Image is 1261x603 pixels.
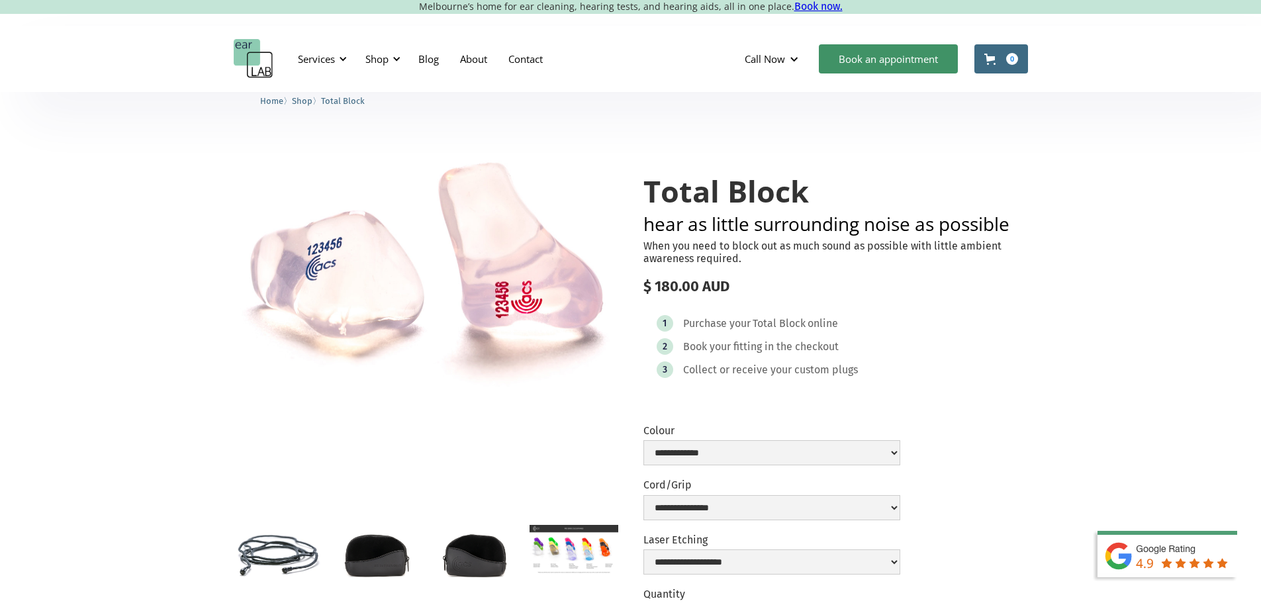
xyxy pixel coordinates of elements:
[234,525,322,583] a: open lightbox
[643,533,900,546] label: Laser Etching
[643,278,1028,295] div: $ 180.00 AUD
[292,94,321,108] li: 〉
[819,44,958,73] a: Book an appointment
[974,44,1028,73] a: Open cart
[530,525,618,575] a: open lightbox
[234,148,618,403] a: open lightbox
[332,525,420,583] a: open lightbox
[808,317,838,330] div: online
[683,363,858,377] div: Collect or receive your custom plugs
[260,94,283,107] a: Home
[298,52,335,66] div: Services
[498,40,553,78] a: Contact
[745,52,785,66] div: Call Now
[365,52,389,66] div: Shop
[734,39,812,79] div: Call Now
[643,479,900,491] label: Cord/Grip
[292,96,312,106] span: Shop
[431,525,519,583] a: open lightbox
[234,148,618,403] img: Total Block
[643,175,1028,208] h1: Total Block
[1006,53,1018,65] div: 0
[753,317,806,330] div: Total Block
[663,342,667,351] div: 2
[321,96,365,106] span: Total Block
[643,240,1028,265] p: When you need to block out as much sound as possible with little ambient awareness required.
[357,39,404,79] div: Shop
[663,318,667,328] div: 1
[234,39,273,79] a: home
[292,94,312,107] a: Shop
[260,94,292,108] li: 〉
[643,214,1028,233] h2: hear as little surrounding noise as possible
[408,40,449,78] a: Blog
[321,94,365,107] a: Total Block
[683,317,751,330] div: Purchase your
[290,39,351,79] div: Services
[643,424,900,437] label: Colour
[643,588,685,600] label: Quantity
[663,365,667,375] div: 3
[260,96,283,106] span: Home
[683,340,839,353] div: Book your fitting in the checkout
[449,40,498,78] a: About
